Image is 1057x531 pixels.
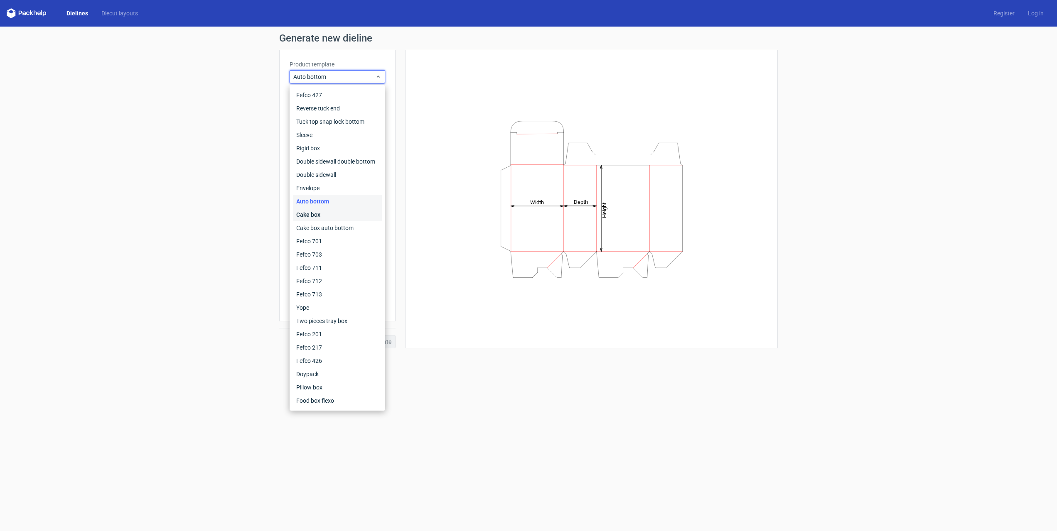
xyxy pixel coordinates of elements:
div: Fefco 217 [293,341,382,354]
div: Fefco 711 [293,261,382,274]
div: Cake box [293,208,382,221]
div: Doypack [293,367,382,381]
span: Auto bottom [293,73,375,81]
div: Fefco 426 [293,354,382,367]
div: Cake box auto bottom [293,221,382,235]
div: Reverse tuck end [293,102,382,115]
div: Rigid box [293,142,382,155]
div: Pillow box [293,381,382,394]
div: Fefco 713 [293,288,382,301]
tspan: Depth [574,199,588,205]
div: Tuck top snap lock bottom [293,115,382,128]
a: Diecut layouts [95,9,145,17]
div: Envelope [293,181,382,195]
div: Auto bottom [293,195,382,208]
div: Food box flexo [293,394,382,407]
a: Dielines [60,9,95,17]
div: Yope [293,301,382,314]
div: Fefco 712 [293,274,382,288]
h1: Generate new dieline [279,33,778,43]
div: Fefco 701 [293,235,382,248]
div: Sleeve [293,128,382,142]
div: Fefco 427 [293,88,382,102]
div: Fefco 703 [293,248,382,261]
a: Log in [1021,9,1050,17]
label: Product template [290,60,385,69]
tspan: Height [601,202,607,218]
div: Double sidewall double bottom [293,155,382,168]
div: Two pieces tray box [293,314,382,328]
div: Fefco 201 [293,328,382,341]
tspan: Width [530,199,544,205]
div: Double sidewall [293,168,382,181]
a: Register [987,9,1021,17]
